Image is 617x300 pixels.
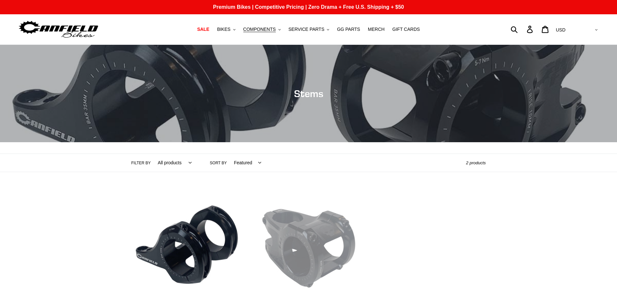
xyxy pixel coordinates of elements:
[389,25,423,34] a: GIFT CARDS
[337,27,360,32] span: GG PARTS
[466,160,486,165] span: 2 products
[365,25,388,34] a: MERCH
[285,25,332,34] button: SERVICE PARTS
[194,25,212,34] a: SALE
[197,27,209,32] span: SALE
[368,27,384,32] span: MERCH
[294,88,323,99] span: Stems
[240,25,284,34] button: COMPONENTS
[243,27,276,32] span: COMPONENTS
[334,25,363,34] a: GG PARTS
[210,160,227,166] label: Sort by
[18,19,99,40] img: Canfield Bikes
[217,27,230,32] span: BIKES
[214,25,238,34] button: BIKES
[392,27,420,32] span: GIFT CARDS
[514,22,531,36] input: Search
[288,27,324,32] span: SERVICE PARTS
[131,160,151,166] label: Filter by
